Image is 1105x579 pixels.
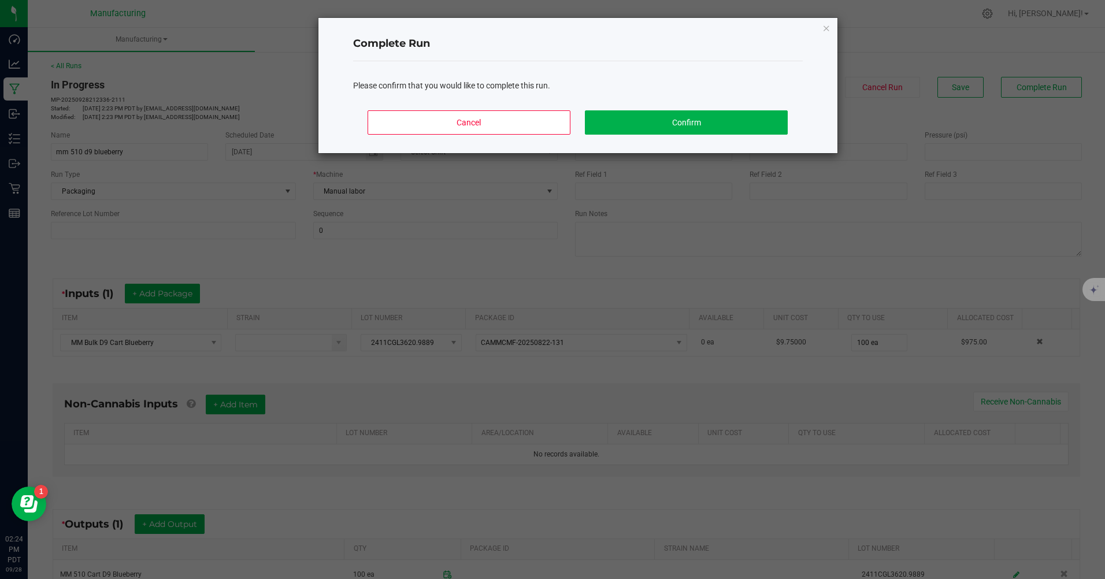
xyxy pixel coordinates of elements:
[822,21,830,35] button: Close
[368,110,570,135] button: Cancel
[585,110,787,135] button: Confirm
[12,487,46,521] iframe: Resource center
[353,80,803,92] div: Please confirm that you would like to complete this run.
[34,485,48,499] iframe: Resource center unread badge
[353,36,803,51] h4: Complete Run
